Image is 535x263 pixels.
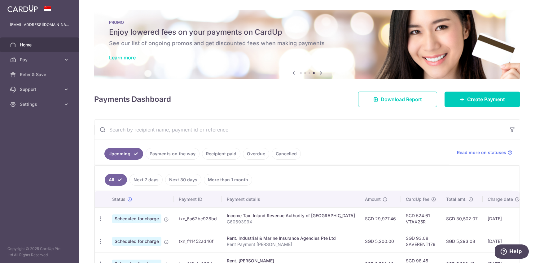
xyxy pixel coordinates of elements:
[204,174,252,186] a: More than 1 month
[109,40,505,47] h6: See our list of ongoing promos and get discounted fees when making payments
[483,207,525,230] td: [DATE]
[401,207,441,230] td: SGD 524.61 VTAX25R
[112,214,161,223] span: Scheduled for charge
[109,27,505,37] h5: Enjoy lowered fees on your payments on CardUp
[20,42,61,48] span: Home
[146,148,200,160] a: Payments on the way
[227,241,355,248] p: Rent Payment [PERSON_NAME]
[20,71,61,78] span: Refer & Save
[441,207,483,230] td: SGD 30,502.07
[94,94,171,105] h4: Payments Dashboard
[227,235,355,241] div: Rent. Industrial & Marine Insurance Agencies Pte Ltd
[174,230,222,252] td: txn_f41452ad46f
[495,244,529,260] iframe: Opens a widget where you can find more information
[174,191,222,207] th: Payment ID
[227,219,355,225] p: G6069399X
[457,149,512,156] a: Read more on statuses
[381,96,422,103] span: Download Report
[109,54,136,61] a: Learn more
[483,230,525,252] td: [DATE]
[272,148,301,160] a: Cancelled
[358,92,437,107] a: Download Report
[222,191,360,207] th: Payment details
[202,148,240,160] a: Recipient paid
[360,207,401,230] td: SGD 29,977.46
[94,10,520,79] img: Latest Promos banner
[104,148,143,160] a: Upcoming
[446,196,467,202] span: Total amt.
[441,230,483,252] td: SGD 5,293.08
[406,196,429,202] span: CardUp fee
[457,149,506,156] span: Read more on statuses
[488,196,513,202] span: Charge date
[105,174,127,186] a: All
[109,20,505,25] p: PROMO
[20,86,61,93] span: Support
[445,92,520,107] a: Create Payment
[401,230,441,252] td: SGD 93.08 SAVERENT179
[243,148,269,160] a: Overdue
[94,120,505,140] input: Search by recipient name, payment id or reference
[10,22,69,28] p: [EMAIL_ADDRESS][DOMAIN_NAME]
[467,96,505,103] span: Create Payment
[174,207,222,230] td: txn_6a62bc928bd
[129,174,163,186] a: Next 7 days
[112,196,125,202] span: Status
[20,57,61,63] span: Pay
[365,196,381,202] span: Amount
[112,237,161,246] span: Scheduled for charge
[7,5,38,12] img: CardUp
[360,230,401,252] td: SGD 5,200.00
[165,174,201,186] a: Next 30 days
[227,213,355,219] div: Income Tax. Inland Revenue Authority of [GEOGRAPHIC_DATA]
[20,101,61,107] span: Settings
